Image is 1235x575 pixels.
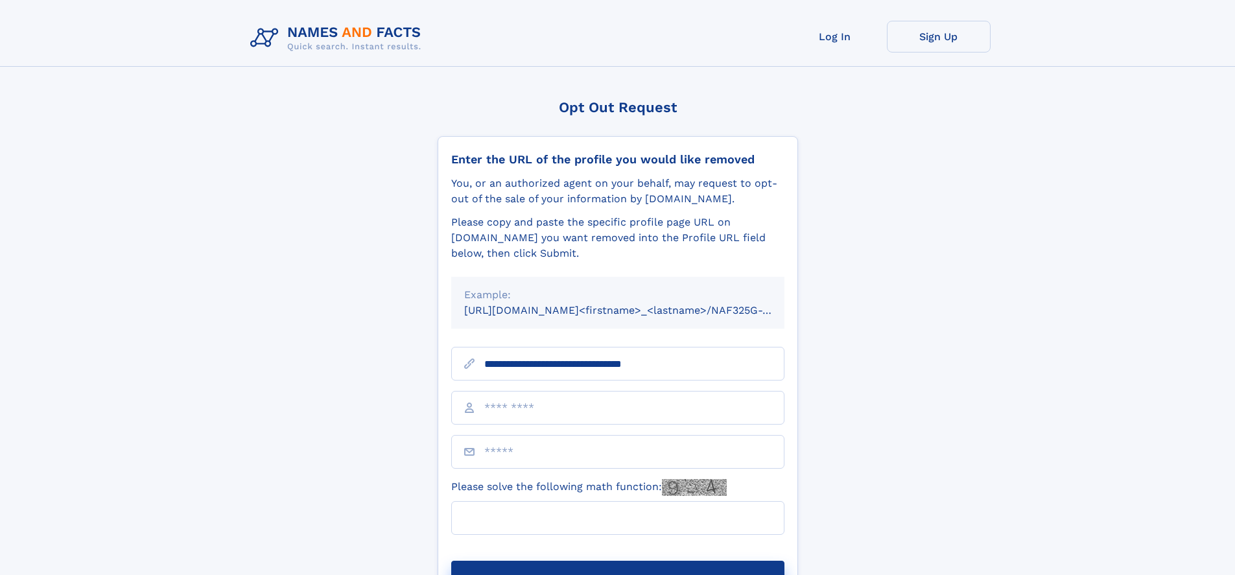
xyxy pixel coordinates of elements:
div: Opt Out Request [438,99,798,115]
small: [URL][DOMAIN_NAME]<firstname>_<lastname>/NAF325G-xxxxxxxx [464,304,809,316]
a: Sign Up [887,21,991,53]
label: Please solve the following math function: [451,479,727,496]
div: Please copy and paste the specific profile page URL on [DOMAIN_NAME] you want removed into the Pr... [451,215,784,261]
div: You, or an authorized agent on your behalf, may request to opt-out of the sale of your informatio... [451,176,784,207]
div: Example: [464,287,771,303]
a: Log In [783,21,887,53]
div: Enter the URL of the profile you would like removed [451,152,784,167]
img: Logo Names and Facts [245,21,432,56]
